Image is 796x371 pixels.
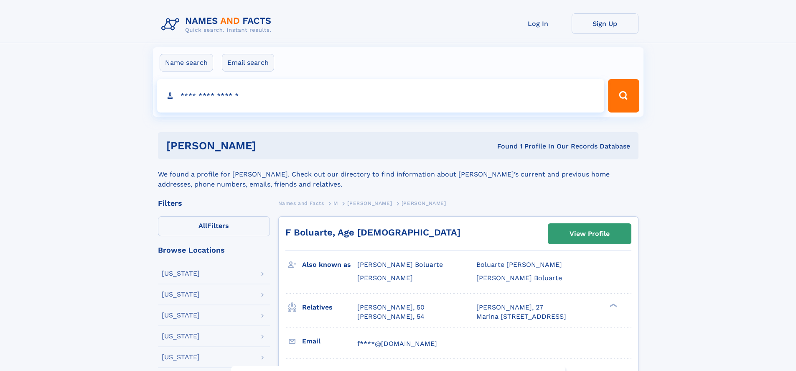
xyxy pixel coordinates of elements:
[376,142,630,151] div: Found 1 Profile In Our Records Database
[572,13,638,34] a: Sign Up
[476,312,566,321] a: Marina [STREET_ADDRESS]
[285,227,460,238] a: F Boluarte, Age [DEMOGRAPHIC_DATA]
[570,224,610,243] div: View Profile
[162,354,200,361] div: [US_STATE]
[158,200,270,207] div: Filters
[357,303,425,312] a: [PERSON_NAME], 50
[302,334,357,348] h3: Email
[357,274,413,282] span: [PERSON_NAME]
[347,200,392,206] span: [PERSON_NAME]
[476,261,562,269] span: Boluarte [PERSON_NAME]
[158,159,638,189] div: We found a profile for [PERSON_NAME]. Check out our directory to find information about [PERSON_N...
[608,302,618,308] div: ❯
[158,246,270,254] div: Browse Locations
[302,300,357,315] h3: Relatives
[476,274,562,282] span: [PERSON_NAME] Boluarte
[278,198,324,208] a: Names and Facts
[162,312,200,319] div: [US_STATE]
[333,198,338,208] a: M
[333,200,338,206] span: M
[402,200,446,206] span: [PERSON_NAME]
[222,54,274,72] label: Email search
[158,216,270,236] label: Filters
[357,312,425,321] a: [PERSON_NAME], 54
[158,13,278,36] img: Logo Names and Facts
[476,303,543,312] a: [PERSON_NAME], 27
[162,333,200,340] div: [US_STATE]
[157,79,605,113] input: search input
[162,270,200,277] div: [US_STATE]
[166,141,377,151] h1: [PERSON_NAME]
[548,224,631,244] a: View Profile
[608,79,639,113] button: Search Button
[347,198,392,208] a: [PERSON_NAME]
[357,261,443,269] span: [PERSON_NAME] Boluarte
[160,54,213,72] label: Name search
[162,291,200,298] div: [US_STATE]
[505,13,572,34] a: Log In
[198,222,207,230] span: All
[302,258,357,272] h3: Also known as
